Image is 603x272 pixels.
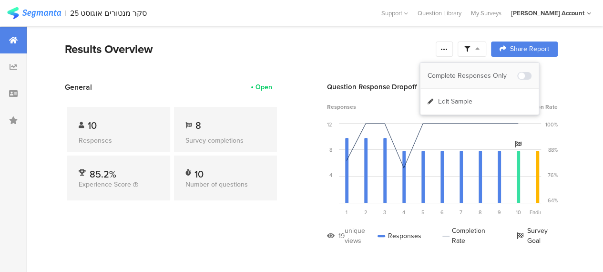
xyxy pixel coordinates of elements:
[185,136,266,146] div: Survey completions
[90,167,116,181] span: 85.2%
[327,121,332,128] div: 12
[88,118,97,133] span: 10
[194,167,204,177] div: 10
[329,146,332,154] div: 8
[440,209,444,216] span: 6
[327,82,558,92] div: Question Response Dropoff
[345,226,378,246] div: unique views
[510,46,549,52] span: Share Report
[548,146,558,154] div: 88%
[327,103,356,111] span: Responses
[515,141,521,147] i: Survey Goal
[195,118,201,133] span: 8
[383,209,386,216] span: 3
[381,6,408,21] div: Support
[528,209,547,216] div: Ending
[364,209,368,216] span: 2
[428,71,517,81] div: Complete Responses Only
[79,179,131,189] span: Experience Score
[545,121,558,128] div: 100%
[479,209,481,216] span: 8
[70,9,147,18] div: סקר מנטורים אוגוסט 25
[329,171,332,179] div: 4
[413,9,466,18] a: Question Library
[65,8,66,19] div: |
[466,9,506,18] a: My Surveys
[498,209,501,216] span: 9
[378,226,421,246] div: Responses
[402,209,405,216] span: 4
[346,209,347,216] span: 1
[338,231,345,241] div: 19
[65,41,431,58] div: Results Overview
[516,209,521,216] span: 10
[516,226,558,246] div: Survey Goal
[79,136,159,146] div: Responses
[185,179,248,189] span: Number of questions
[65,82,92,93] span: General
[511,9,584,18] div: [PERSON_NAME] Account
[548,171,558,179] div: 76%
[438,97,472,106] span: Edit Sample
[442,226,495,246] div: Completion Rate
[548,197,558,204] div: 64%
[7,7,61,19] img: segmanta logo
[256,82,272,92] div: Open
[421,209,425,216] span: 5
[460,209,462,216] span: 7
